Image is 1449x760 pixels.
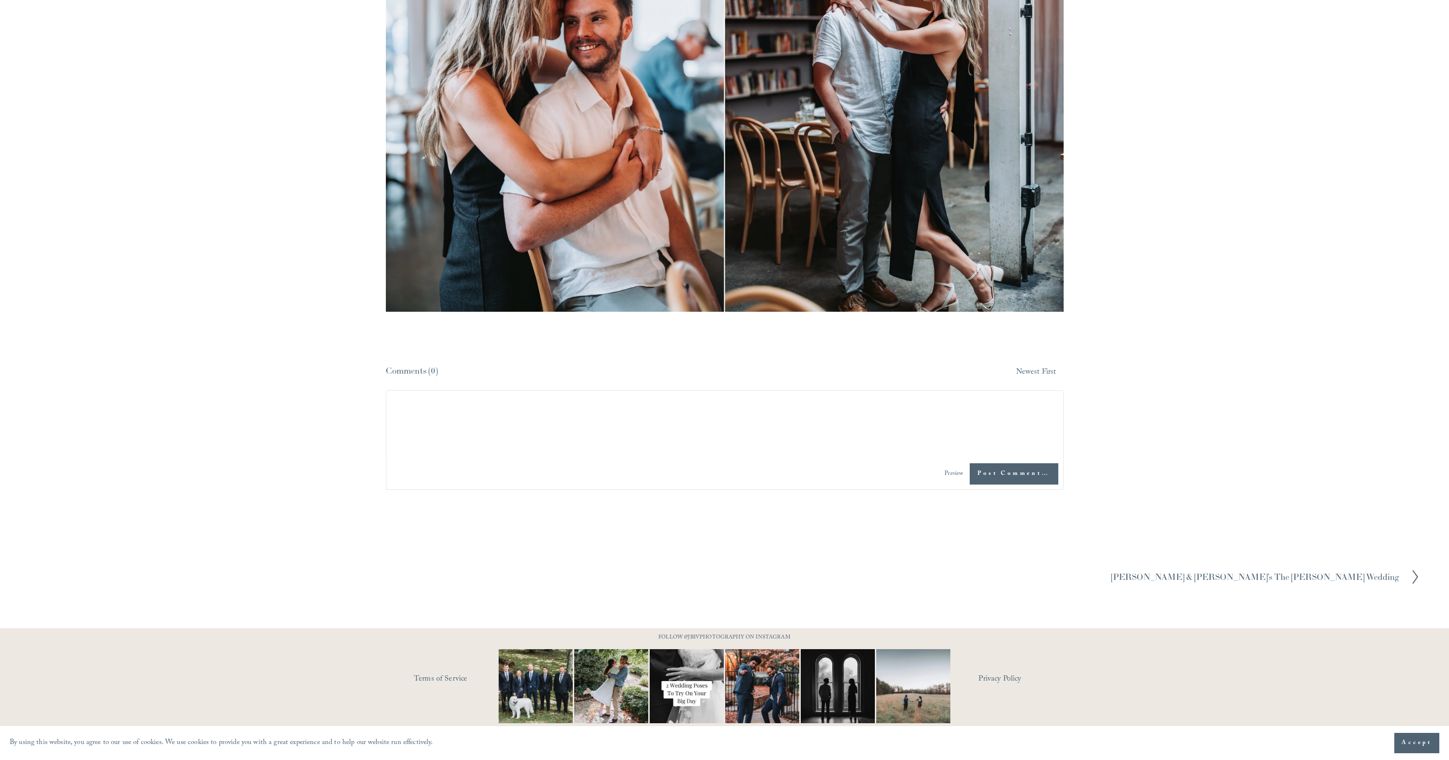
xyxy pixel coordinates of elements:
[970,463,1058,485] span: Post Comment…
[10,736,433,750] p: By using this website, you agree to our use of cookies. We use cookies to provide you with a grea...
[978,672,1063,687] a: Privacy Policy
[480,649,592,723] img: Happy #InternationalDogDay to all the pups who have made wedding days, engagement sessions, and p...
[788,649,887,723] img: Black &amp; White appreciation post. 😍😍 ⠀⠀⠀⠀⠀⠀⠀⠀⠀ I don&rsquo;t care what anyone says black and w...
[1394,733,1439,753] button: Accept
[574,637,648,736] img: It&rsquo;s that time of year where weddings and engagements pick up and I get the joy of capturin...
[386,365,438,376] span: Comments (0)
[1402,738,1432,748] span: Accept
[858,649,969,723] img: Two #WideShotWednesdays Two totally different vibes. Which side are you&mdash;are you into that b...
[640,633,809,643] p: FOLLOW @JBIVPHOTOGRAPHY ON INSTAGRAM
[414,672,527,687] a: Terms of Service
[945,469,963,479] span: Preview
[631,649,743,723] img: Let&rsquo;s talk about poses for your wedding day! It doesn&rsquo;t have to be complicated, somet...
[1111,573,1399,581] h2: [PERSON_NAME] & [PERSON_NAME]’s The [PERSON_NAME] Wedding
[1111,569,1420,585] a: [PERSON_NAME] & [PERSON_NAME]’s The [PERSON_NAME] Wedding
[713,649,811,723] img: You just need the right photographer that matches your vibe 📷🎉 #RaleighWeddingPhotographer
